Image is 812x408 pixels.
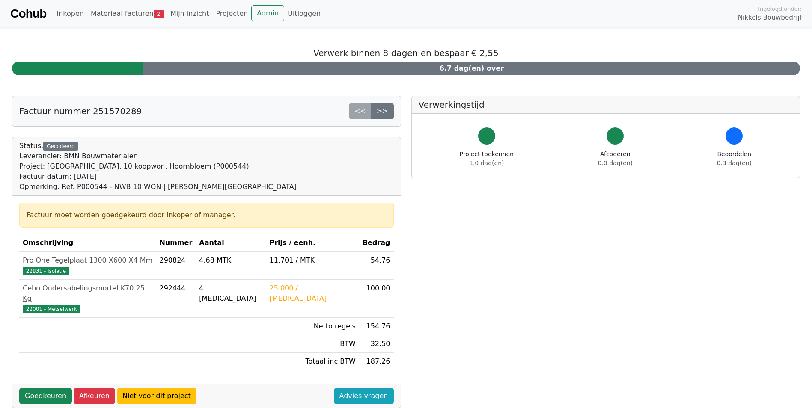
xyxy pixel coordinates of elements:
div: Factuur datum: [DATE] [19,171,297,182]
span: 0.3 dag(en) [717,160,752,166]
div: Beoordelen [717,150,752,168]
a: Uitloggen [284,5,324,22]
td: 292444 [156,280,196,318]
span: Ingelogd onder: [758,5,802,13]
th: Omschrijving [19,234,156,252]
div: 4 [MEDICAL_DATA] [199,283,262,304]
h5: Verwerk binnen 8 dagen en bespaar € 2,55 [12,48,800,58]
th: Bedrag [359,234,394,252]
td: Totaal inc BTW [266,353,359,370]
div: Cebo Ondersabelingsmortel K70 25 Kg [23,283,152,304]
h5: Verwerkingstijd [419,100,793,110]
div: 25.000 / [MEDICAL_DATA] [269,283,355,304]
td: Netto regels [266,318,359,335]
div: Project toekennen [460,150,514,168]
a: Mijn inzicht [167,5,213,22]
div: Leverancier: BMN Bouwmaterialen [19,151,297,161]
span: 0.0 dag(en) [598,160,633,166]
div: Factuur moet worden goedgekeurd door inkoper of manager. [27,210,387,220]
h5: Factuur nummer 251570289 [19,106,142,116]
td: 100.00 [359,280,394,318]
a: Projecten [212,5,251,22]
th: Prijs / eenh. [266,234,359,252]
a: Goedkeuren [19,388,72,404]
div: Status: [19,141,297,192]
a: Inkopen [53,5,87,22]
span: 22831 - Isolatie [23,267,69,275]
a: Cebo Ondersabelingsmortel K70 25 Kg22001 - Metselwerk [23,283,152,314]
span: Nikkels Bouwbedrijf [738,13,802,23]
div: 11.701 / MTK [269,255,355,266]
div: Pro One Tegelplaat 1300 X600 X4 Mm [23,255,152,266]
div: Opmerking: Ref: P000544 - NWB 10 WON | [PERSON_NAME][GEOGRAPHIC_DATA] [19,182,297,192]
a: Cohub [10,3,46,24]
div: Gecodeerd [43,142,78,151]
a: Niet voor dit project [117,388,196,404]
a: Admin [251,5,284,21]
div: Afcoderen [598,150,633,168]
a: Pro One Tegelplaat 1300 X600 X4 Mm22831 - Isolatie [23,255,152,276]
td: 154.76 [359,318,394,335]
div: 6.7 dag(en) over [143,62,800,75]
span: 2 [154,10,164,18]
span: 1.0 dag(en) [469,160,504,166]
div: 4.68 MTK [199,255,262,266]
td: 290824 [156,252,196,280]
td: 54.76 [359,252,394,280]
td: BTW [266,335,359,353]
th: Aantal [196,234,266,252]
div: Project: [GEOGRAPHIC_DATA], 10 koopwon. Hoornbloem (P000544) [19,161,297,171]
a: >> [371,103,394,119]
td: 187.26 [359,353,394,370]
a: Afkeuren [74,388,115,404]
th: Nummer [156,234,196,252]
a: Advies vragen [334,388,394,404]
td: 32.50 [359,335,394,353]
span: 22001 - Metselwerk [23,305,80,313]
a: Materiaal facturen2 [87,5,167,22]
